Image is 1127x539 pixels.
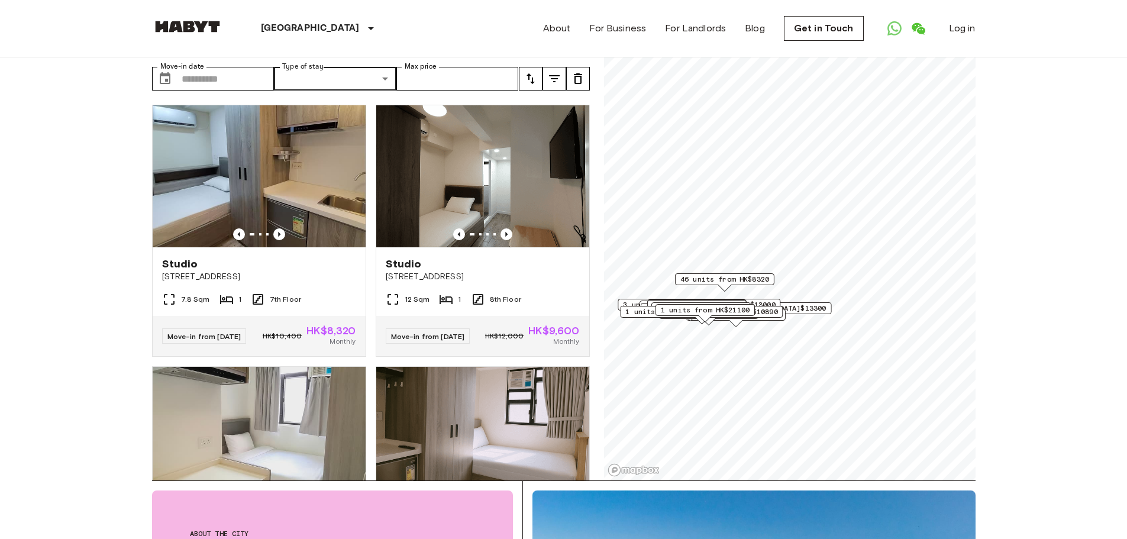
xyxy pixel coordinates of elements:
[656,303,745,314] span: 1 units from HK$11450
[306,325,356,336] span: HK$8,320
[608,463,660,477] a: Mapbox logo
[270,294,301,305] span: 7th Floor
[273,228,285,240] button: Previous image
[665,21,726,35] a: For Landlords
[181,294,210,305] span: 7.8 Sqm
[405,294,430,305] span: 12 Sqm
[152,21,223,33] img: Habyt
[644,301,733,312] span: 1 units from HK$10650
[883,17,906,40] a: Open WhatsApp
[490,294,521,305] span: 8th Floor
[655,304,754,322] div: Map marker
[386,271,580,283] span: [STREET_ADDRESS]
[528,325,579,336] span: HK$9,600
[618,299,780,317] div: Map marker
[261,21,360,35] p: [GEOGRAPHIC_DATA]
[153,367,366,509] img: Marketing picture of unit HK-01-067-044-01
[500,228,512,240] button: Previous image
[652,301,741,311] span: 1 units from HK$22000
[162,271,356,283] span: [STREET_ADDRESS]
[645,304,734,314] span: 1 units from HK$11200
[485,331,524,341] span: HK$12,000
[589,21,646,35] a: For Business
[162,257,198,271] span: Studio
[263,331,302,341] span: HK$10,400
[647,299,746,318] div: Map marker
[453,228,465,240] button: Previous image
[543,21,571,35] a: About
[660,305,749,315] span: 1 units from HK$21100
[620,306,783,324] div: Map marker
[674,273,774,292] div: Map marker
[376,105,590,357] a: Marketing picture of unit HK-01-067-046-01Previous imagePrevious imageStudio[STREET_ADDRESS]12 Sq...
[153,105,366,247] img: Marketing picture of unit HK-01-067-042-01
[458,294,461,305] span: 1
[153,67,177,91] button: Choose date
[553,336,579,347] span: Monthly
[152,105,366,357] a: Marketing picture of unit HK-01-067-042-01Previous imagePrevious imageStudio[STREET_ADDRESS]7.8 S...
[519,67,542,91] button: tune
[623,299,775,310] span: 3 units from [GEOGRAPHIC_DATA]$13000
[639,301,738,319] div: Map marker
[386,257,422,271] span: Studio
[160,62,204,72] label: Move-in date
[784,16,864,41] a: Get in Touch
[238,294,241,305] span: 1
[233,228,245,240] button: Previous image
[542,67,566,91] button: tune
[949,21,976,35] a: Log in
[330,336,356,347] span: Monthly
[906,17,930,40] a: Open WeChat
[167,332,241,341] span: Move-in from [DATE]
[190,528,475,539] span: About the city
[664,302,831,321] div: Map marker
[405,62,437,72] label: Max price
[640,303,740,321] div: Map marker
[566,67,590,91] button: tune
[669,303,826,314] span: 12 units from [GEOGRAPHIC_DATA]$13300
[647,300,746,318] div: Map marker
[391,332,465,341] span: Move-in from [DATE]
[686,309,785,327] div: Map marker
[282,62,324,72] label: Type of stay
[651,302,750,321] div: Map marker
[745,21,765,35] a: Blog
[625,306,777,317] span: 1 units from [GEOGRAPHIC_DATA]$10890
[680,274,768,285] span: 46 units from HK$8320
[376,105,589,247] img: Marketing picture of unit HK-01-067-046-01
[376,367,589,509] img: Marketing picture of unit HK-01-067-052-01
